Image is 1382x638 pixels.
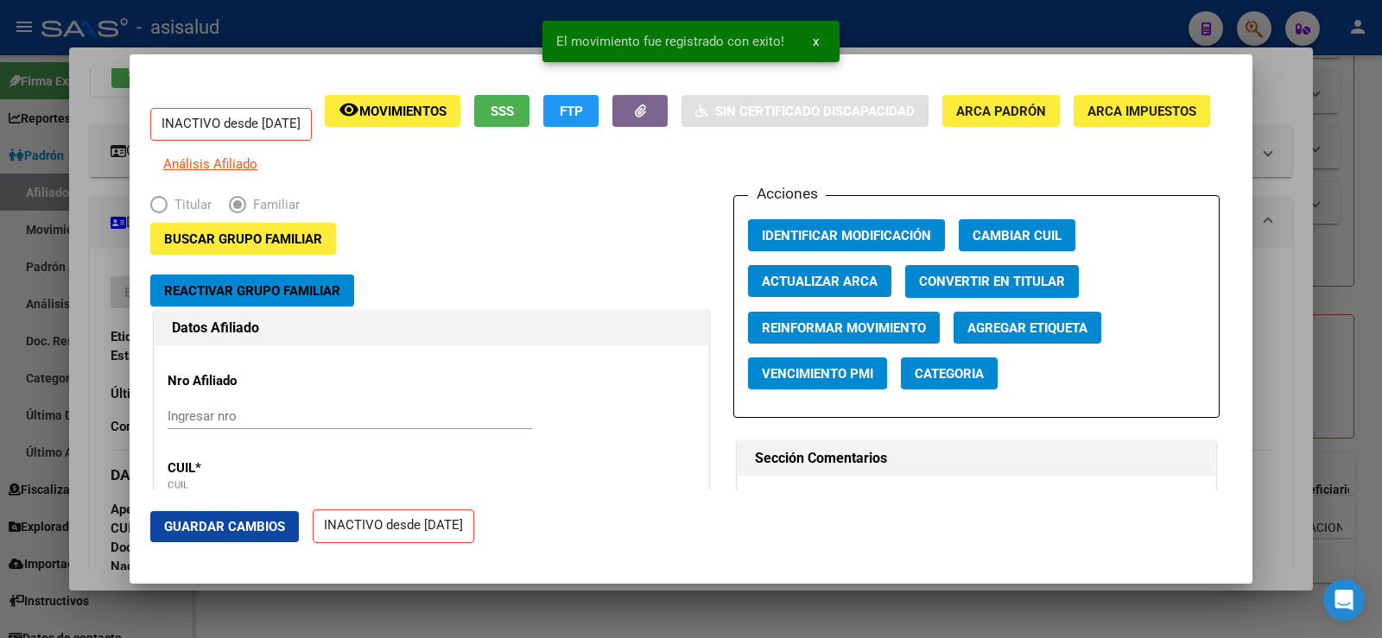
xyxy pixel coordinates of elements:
span: Buscar Grupo Familiar [164,231,322,247]
button: Vencimiento PMI [748,357,887,389]
span: Convertir en Titular [919,275,1065,290]
span: Identificar Modificación [762,228,931,243]
span: Vencimiento PMI [762,366,873,382]
button: Movimientos [325,95,460,127]
button: x [799,26,833,57]
button: SSS [474,95,529,127]
span: Agregar Etiqueta [967,320,1087,336]
span: FTP [560,104,583,119]
span: Actualizar ARCA [762,275,878,290]
span: El movimiento fue registrado con exito! [556,33,784,50]
button: Cambiar CUIL [959,219,1075,251]
span: ARCA Padrón [956,104,1046,119]
span: Cambiar CUIL [973,228,1062,243]
mat-icon: remove_red_eye [339,99,359,120]
button: ARCA Padrón [942,95,1060,127]
span: Guardar Cambios [164,519,285,534]
span: Sin Certificado Discapacidad [715,104,915,119]
h1: Sección Comentarios [755,448,1198,469]
p: INACTIVO desde [DATE] [313,509,474,543]
button: Convertir en Titular [905,265,1079,297]
button: FTP [543,95,599,127]
button: Reactivar Grupo Familiar [150,275,354,306]
button: ARCA Impuestos [1074,95,1210,127]
div: Open Intercom Messenger [1323,579,1365,621]
span: Categoria [915,366,984,382]
span: Análisis Afiliado [163,156,257,172]
p: CUIL [168,458,326,478]
button: Reinformar Movimiento [748,312,940,344]
span: SSS [491,104,514,119]
button: Agregar Etiqueta [954,312,1101,344]
button: Buscar Grupo Familiar [150,223,336,255]
p: Nro Afiliado [168,371,326,391]
span: ARCA Impuestos [1087,104,1196,119]
p: INACTIVO desde [DATE] [150,108,312,142]
button: Actualizar ARCA [748,265,891,297]
button: Identificar Modificación [748,219,945,251]
h3: Acciones [748,182,826,205]
mat-radio-group: Elija una opción [150,200,317,216]
span: Familiar [246,195,300,215]
span: Titular [168,195,212,215]
span: Reactivar Grupo Familiar [164,283,340,299]
button: Sin Certificado Discapacidad [681,95,929,127]
span: x [813,34,819,49]
button: Guardar Cambios [150,511,299,542]
span: Reinformar Movimiento [762,320,926,336]
button: Categoria [901,357,998,389]
span: Movimientos [359,104,447,119]
h1: Datos Afiliado [172,318,691,338]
